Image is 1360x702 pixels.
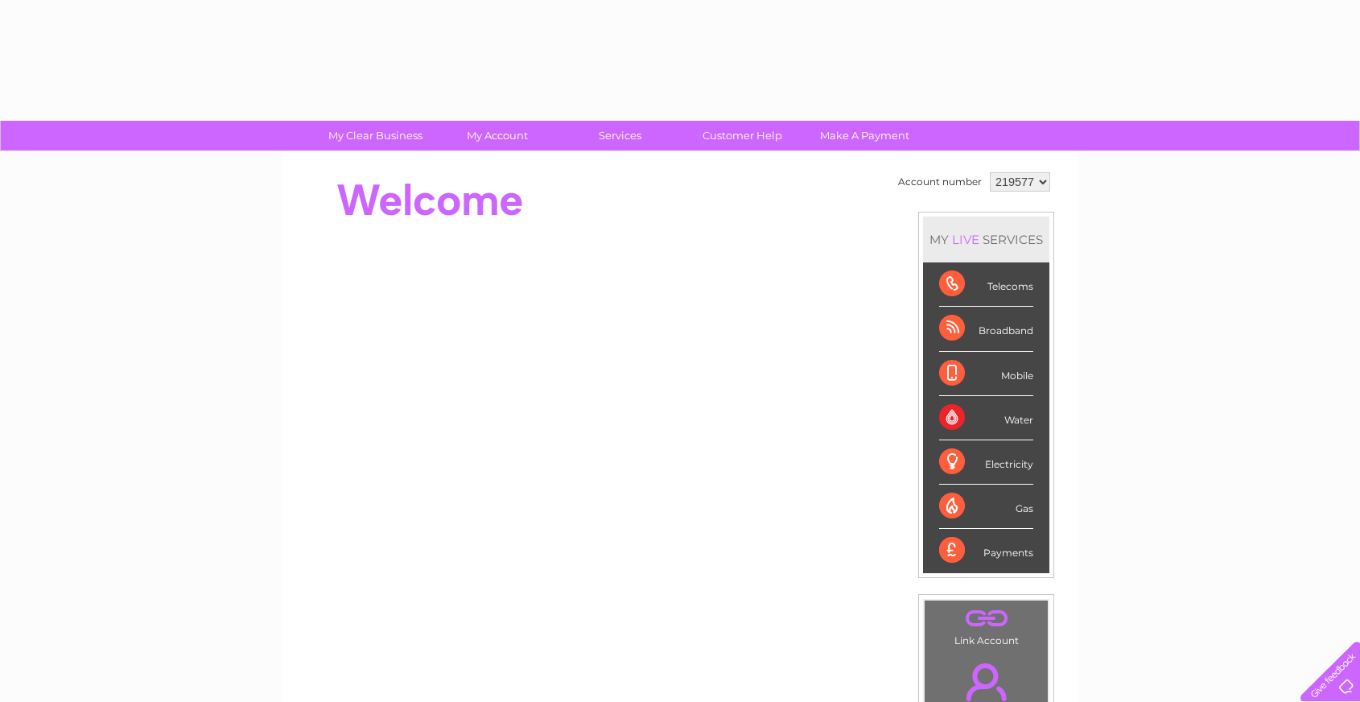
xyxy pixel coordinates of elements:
a: My Account [431,121,564,151]
a: . [929,605,1044,633]
a: Services [554,121,686,151]
td: Account number [894,168,986,196]
div: LIVE [949,232,983,247]
div: Broadband [939,307,1033,351]
div: Payments [939,529,1033,572]
td: Link Account [924,600,1049,650]
div: MY SERVICES [923,217,1049,262]
a: Customer Help [676,121,809,151]
div: Gas [939,485,1033,529]
div: Water [939,396,1033,440]
a: My Clear Business [309,121,442,151]
div: Electricity [939,440,1033,485]
a: Make A Payment [798,121,931,151]
div: Mobile [939,352,1033,396]
div: Telecoms [939,262,1033,307]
